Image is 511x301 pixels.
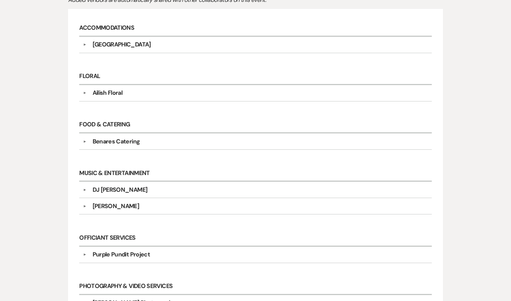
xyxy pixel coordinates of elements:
div: [PERSON_NAME] [93,202,139,211]
div: [GEOGRAPHIC_DATA] [93,40,151,49]
button: ▼ [80,43,89,46]
h6: Officiant Services [79,230,432,246]
div: DJ [PERSON_NAME] [93,185,148,194]
button: ▼ [80,140,89,143]
div: Purple Pundit Project [93,250,150,259]
h6: Photography & Video Services [79,279,432,295]
button: ▼ [80,91,89,95]
h6: Floral [79,69,432,85]
div: Ailish Floral [93,88,123,97]
div: Benares Catering [93,137,140,146]
button: ▼ [80,188,89,192]
h6: Food & Catering [79,117,432,133]
button: ▼ [80,204,89,208]
button: ▼ [80,253,89,256]
h6: Music & Entertainment [79,165,432,182]
h6: Accommodations [79,20,432,36]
